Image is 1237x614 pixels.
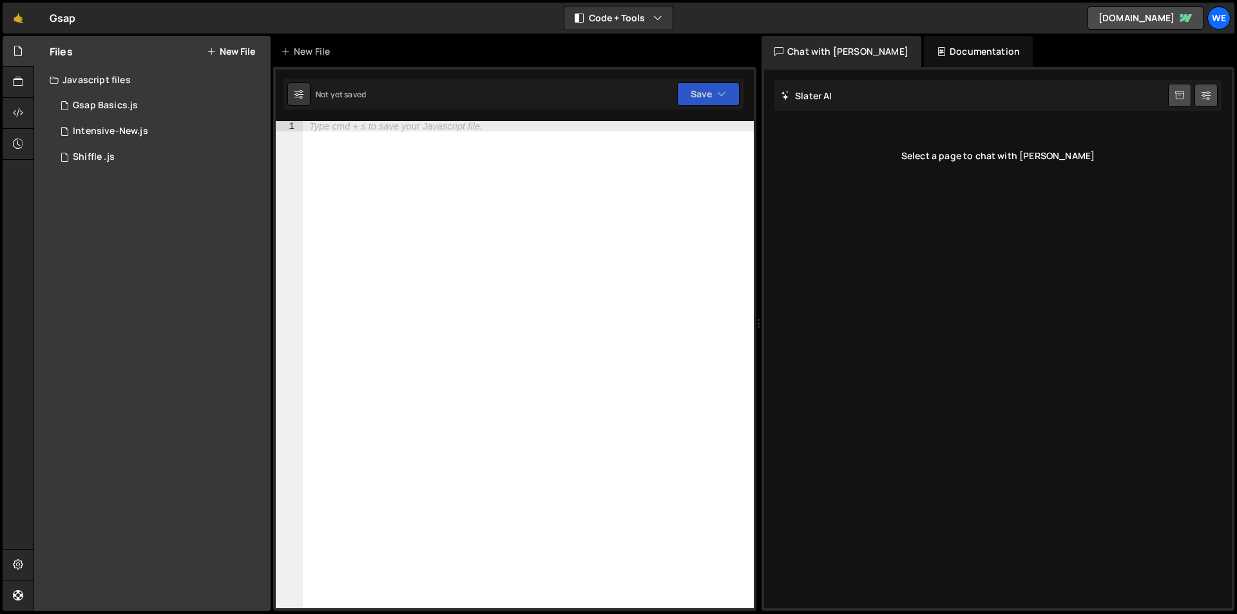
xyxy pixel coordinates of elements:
[50,144,271,170] div: 13509/34691.js
[309,122,483,131] div: Type cmd + s to save your Javascript file.
[34,67,271,93] div: Javascript files
[316,89,366,100] div: Not yet saved
[1088,6,1203,30] a: [DOMAIN_NAME]
[281,45,335,58] div: New File
[73,100,138,111] div: Gsap Basics.js
[207,46,255,57] button: New File
[73,151,115,163] div: Shiffle .js
[677,82,740,106] button: Save
[924,36,1033,67] div: Documentation
[774,130,1222,182] div: Select a page to chat with [PERSON_NAME]
[50,93,271,119] div: 13509/33937.js
[50,119,271,144] div: 13509/35843.js
[73,126,148,137] div: Intensive-New.js
[3,3,34,34] a: 🤙
[1207,6,1231,30] a: we
[762,36,921,67] div: Chat with [PERSON_NAME]
[781,90,832,102] h2: Slater AI
[564,6,673,30] button: Code + Tools
[276,121,303,131] div: 1
[50,10,76,26] div: Gsap
[50,44,73,59] h2: Files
